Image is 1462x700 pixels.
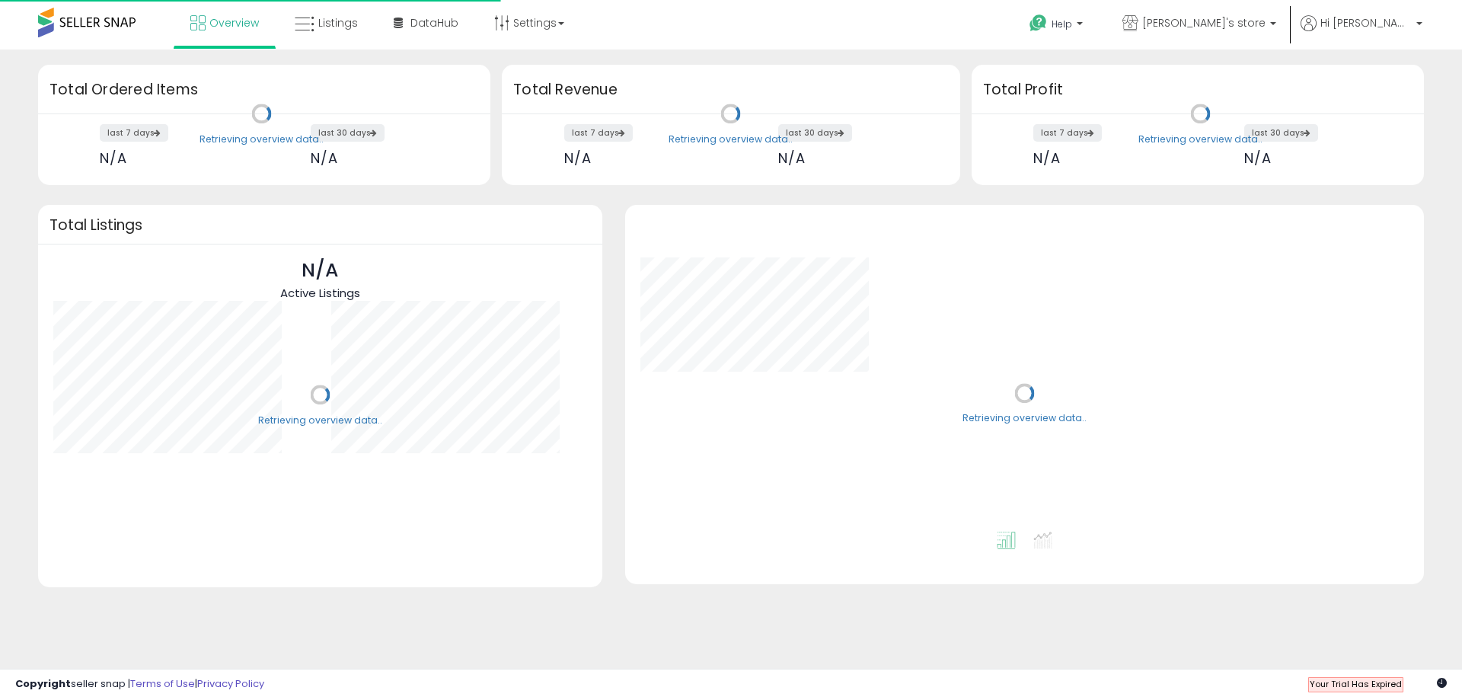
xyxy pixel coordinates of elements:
div: Retrieving overview data.. [669,133,793,146]
div: Retrieving overview data.. [1138,133,1262,146]
span: Hi [PERSON_NAME] [1320,15,1412,30]
a: Terms of Use [130,676,195,691]
div: Retrieving overview data.. [962,412,1087,426]
div: Retrieving overview data.. [200,133,324,146]
span: Overview [209,15,259,30]
div: seller snap | | [15,677,264,692]
span: DataHub [410,15,458,30]
a: Hi [PERSON_NAME] [1301,15,1422,50]
span: Help [1052,18,1072,30]
a: Help [1017,2,1098,50]
span: Your Trial Has Expired [1310,678,1402,690]
strong: Copyright [15,676,71,691]
a: Privacy Policy [197,676,264,691]
span: Listings [318,15,358,30]
i: Get Help [1029,14,1048,33]
span: [PERSON_NAME]'s store [1142,15,1266,30]
div: Retrieving overview data.. [258,414,382,427]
